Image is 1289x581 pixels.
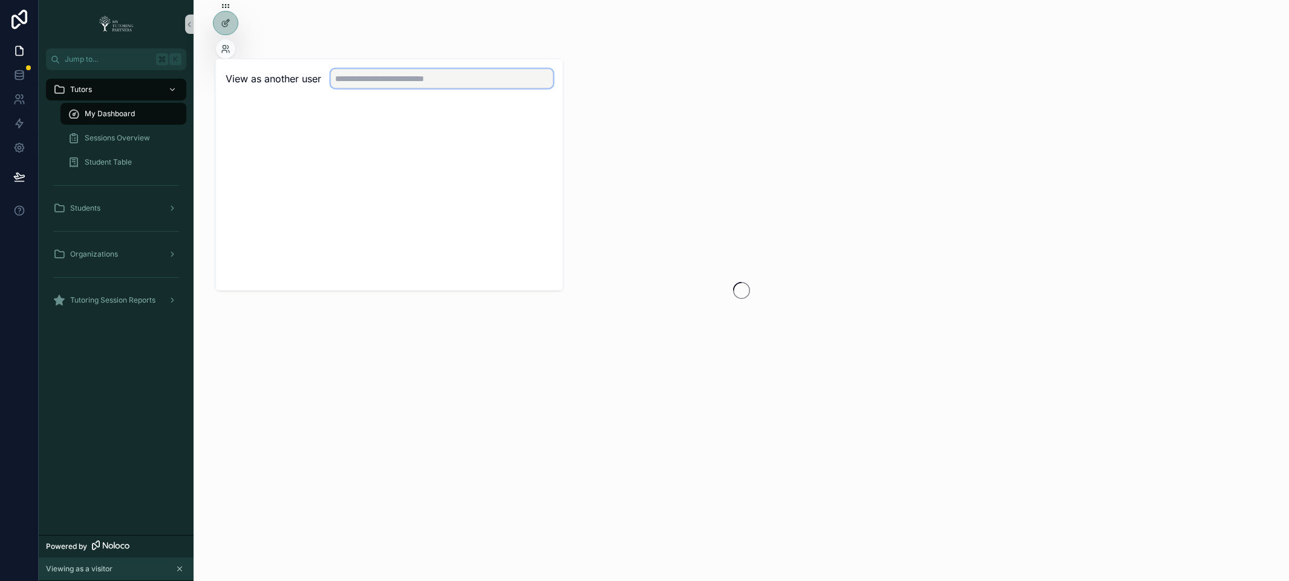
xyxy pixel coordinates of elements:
a: Sessions Overview [60,127,186,149]
a: Student Table [60,151,186,173]
a: Tutoring Session Reports [46,289,186,311]
a: My Dashboard [60,103,186,125]
img: App logo [95,15,137,34]
span: Student Table [85,157,132,167]
span: Powered by [46,542,87,551]
span: Sessions Overview [85,133,150,143]
h2: View as another user [226,71,321,86]
span: Viewing as a visitor [46,564,113,574]
span: My Dashboard [85,109,135,119]
span: K [171,54,180,64]
a: Organizations [46,243,186,265]
span: Students [70,203,100,213]
span: Jump to... [65,54,151,64]
span: Tutoring Session Reports [70,295,155,305]
div: scrollable content [39,70,194,327]
button: Jump to...K [46,48,186,70]
a: Students [46,197,186,219]
a: Tutors [46,79,186,100]
span: Organizations [70,249,118,259]
a: Powered by [39,535,194,557]
span: Tutors [70,85,92,94]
